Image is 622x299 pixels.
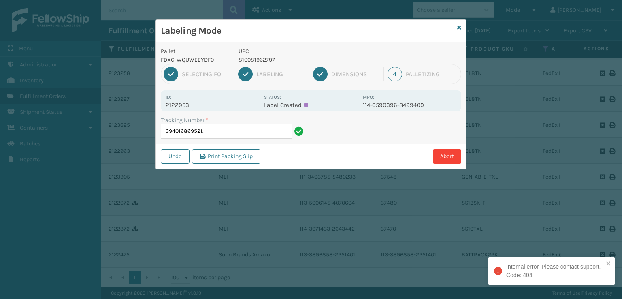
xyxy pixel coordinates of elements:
p: Label Created [264,101,358,109]
div: Selecting FO [182,70,230,78]
div: Palletizing [406,70,458,78]
button: Undo [161,149,190,164]
p: 114-0590396-8499409 [363,101,456,109]
button: Abort [433,149,461,164]
p: FDXG-WQUWEEYDF0 [161,56,229,64]
p: 810081962797 [239,56,358,64]
label: Status: [264,94,281,100]
div: 3 [313,67,328,81]
div: 1 [164,67,178,81]
div: 2 [238,67,253,81]
div: Internal error. Please contact support. Code: 404 [506,263,603,280]
div: 4 [388,67,402,81]
h3: Labeling Mode [161,25,454,37]
p: 2122953 [166,101,259,109]
p: UPC [239,47,358,56]
label: Id: [166,94,171,100]
button: close [606,260,611,268]
div: Dimensions [331,70,380,78]
button: Print Packing Slip [192,149,260,164]
p: Pallet [161,47,229,56]
label: MPO: [363,94,374,100]
div: Labeling [256,70,305,78]
label: Tracking Number [161,116,208,124]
